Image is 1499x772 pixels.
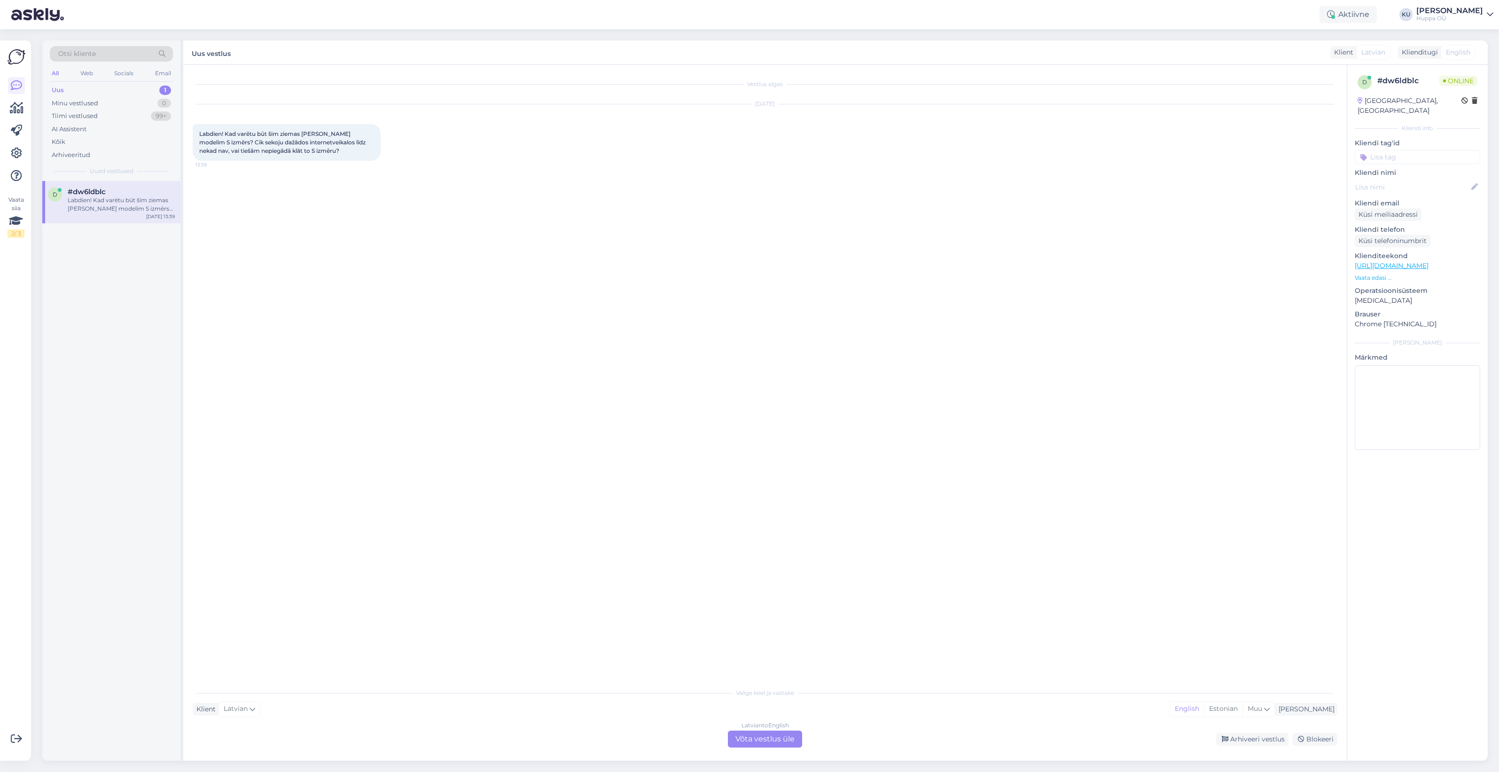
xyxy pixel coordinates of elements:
[1248,704,1262,713] span: Muu
[1355,261,1429,270] a: [URL][DOMAIN_NAME]
[8,196,24,238] div: Vaata siia
[52,150,90,160] div: Arhiveeritud
[1204,702,1242,716] div: Estonian
[78,67,95,79] div: Web
[159,86,171,95] div: 1
[52,111,98,121] div: Tiimi vestlused
[224,704,248,714] span: Latvian
[1439,76,1477,86] span: Online
[1416,7,1483,15] div: [PERSON_NAME]
[199,130,367,154] span: Labdien! Kad varētu būt šim ziemas [PERSON_NAME] modelim S izmērs? Cik sekoju dažādos internetvei...
[1446,47,1470,57] span: English
[90,167,133,175] span: Uued vestlused
[193,689,1337,697] div: Valige keel ja vastake
[1319,6,1377,23] div: Aktiivne
[1355,168,1480,178] p: Kliendi nimi
[1355,138,1480,148] p: Kliendi tag'id
[1355,339,1480,347] div: [PERSON_NAME]
[52,125,86,134] div: AI Assistent
[192,46,231,59] label: Uus vestlus
[146,213,175,220] div: [DATE] 13:39
[8,229,24,238] div: 2 / 3
[728,731,802,748] div: Võta vestlus üle
[1216,733,1288,746] div: Arhiveeri vestlus
[50,67,61,79] div: All
[1416,7,1493,22] a: [PERSON_NAME]Huppa OÜ
[1416,15,1483,22] div: Huppa OÜ
[1355,296,1480,306] p: [MEDICAL_DATA]
[1358,96,1461,116] div: [GEOGRAPHIC_DATA], [GEOGRAPHIC_DATA]
[1355,274,1480,282] p: Vaata edasi ...
[193,704,216,714] div: Klient
[8,48,25,66] img: Askly Logo
[193,100,1337,108] div: [DATE]
[151,111,171,121] div: 99+
[1292,733,1337,746] div: Blokeeri
[153,67,173,79] div: Email
[68,188,106,196] span: #dw6ldblc
[193,80,1337,88] div: Vestlus algas
[1355,353,1480,362] p: Märkmed
[742,721,789,730] div: Latvian to English
[1275,704,1335,714] div: [PERSON_NAME]
[52,99,98,108] div: Minu vestlused
[1355,235,1430,247] div: Küsi telefoninumbrit
[195,161,231,168] span: 13:39
[68,196,175,213] div: Labdien! Kad varētu būt šim ziemas [PERSON_NAME] modelim S izmērs? Cik sekoju dažādos internetvei...
[1362,79,1367,86] span: d
[1377,75,1439,87] div: # dw6ldblc
[157,99,171,108] div: 0
[1355,319,1480,329] p: Chrome [TECHNICAL_ID]
[1355,309,1480,319] p: Brauser
[1355,182,1469,192] input: Lisa nimi
[1355,198,1480,208] p: Kliendi email
[53,191,57,198] span: d
[1330,47,1353,57] div: Klient
[52,86,64,95] div: Uus
[1355,225,1480,235] p: Kliendi telefon
[112,67,135,79] div: Socials
[1355,208,1421,221] div: Küsi meiliaadressi
[1355,150,1480,164] input: Lisa tag
[1361,47,1385,57] span: Latvian
[1355,286,1480,296] p: Operatsioonisüsteem
[1399,8,1413,21] div: KU
[1355,124,1480,133] div: Kliendi info
[1170,702,1204,716] div: English
[1398,47,1438,57] div: Klienditugi
[52,137,65,147] div: Kõik
[1355,251,1480,261] p: Klienditeekond
[58,49,96,59] span: Otsi kliente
